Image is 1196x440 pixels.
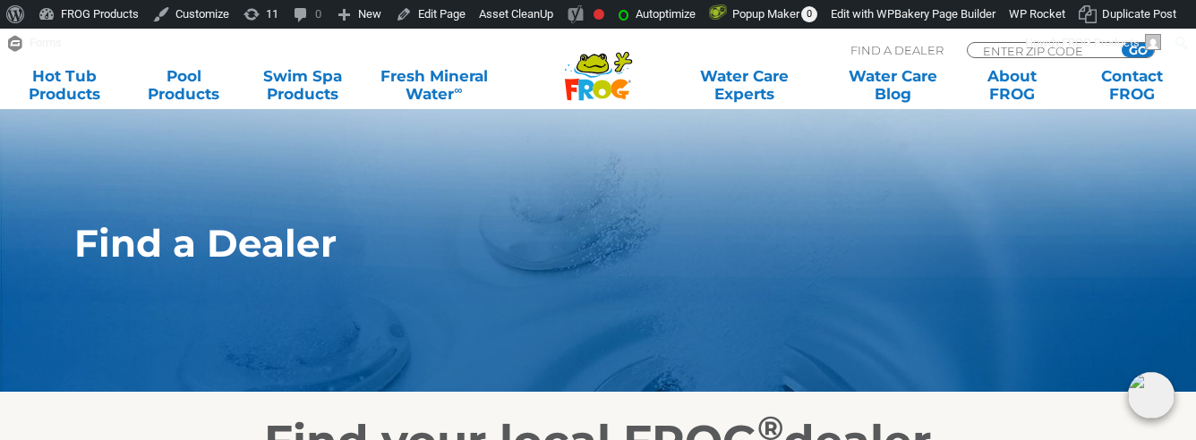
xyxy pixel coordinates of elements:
span: FROG Products [1062,36,1140,49]
span: Forms [30,29,62,57]
a: Swim SpaProducts [257,67,350,103]
a: Fresh MineralWater∞ [376,67,492,103]
sup: ∞ [454,83,462,97]
a: AboutFROG [966,67,1059,103]
a: Hot TubProducts [18,67,111,103]
a: Water CareBlog [847,67,940,103]
div: Focus keyphrase not set [594,9,604,20]
input: Zip Code Form [981,43,1102,58]
a: Water CareExperts [670,67,820,103]
a: ContactFROG [1085,67,1178,103]
a: PoolProducts [137,67,230,103]
h1: Find a Dealer [74,222,1038,265]
img: openIcon [1128,372,1175,419]
p: Find A Dealer [850,42,944,58]
a: Howdy, [1019,29,1168,57]
span: 0 [801,6,817,22]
